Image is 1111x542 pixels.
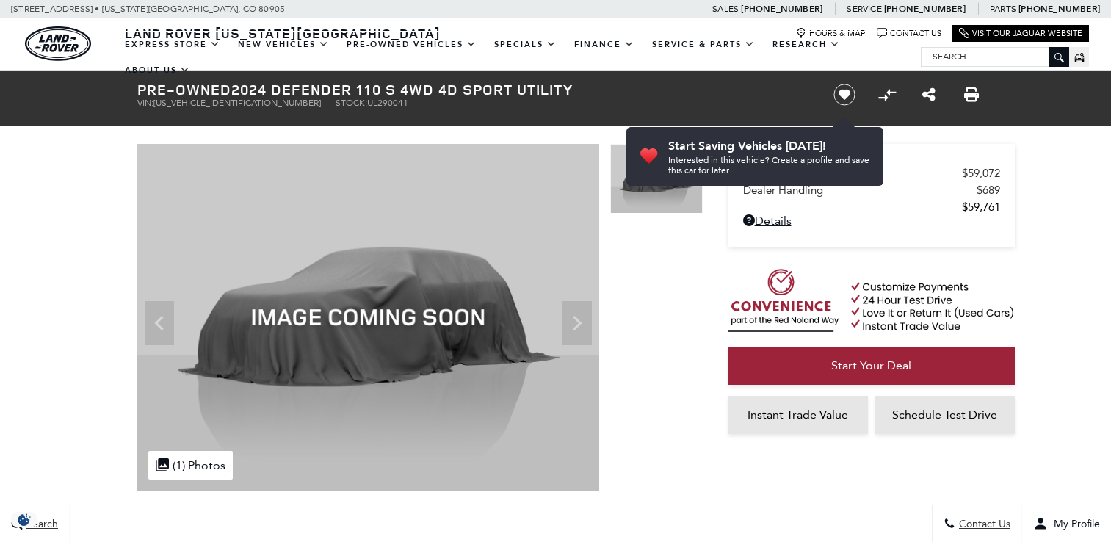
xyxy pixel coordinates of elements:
[148,451,233,480] div: (1) Photos
[1022,505,1111,542] button: Open user profile menu
[748,408,848,422] span: Instant Trade Value
[712,4,739,14] span: Sales
[25,26,91,61] a: land-rover
[116,57,199,83] a: About Us
[643,32,764,57] a: Service & Parts
[964,86,979,104] a: Print this Pre-Owned 2024 Defender 110 S 4WD 4D Sport Utility
[990,4,1016,14] span: Parts
[743,200,1000,214] a: $59,761
[137,82,809,98] h1: 2024 Defender 110 S 4WD 4D Sport Utility
[831,358,911,372] span: Start Your Deal
[728,396,868,434] a: Instant Trade Value
[336,98,367,108] span: Stock:
[137,98,153,108] span: VIN:
[125,24,441,42] span: Land Rover [US_STATE][GEOGRAPHIC_DATA]
[367,98,408,108] span: UL290041
[610,144,703,214] img: Used 2024 Fuji White Land Rover S image 1
[876,84,898,106] button: Compare vehicle
[764,32,849,57] a: Research
[1018,3,1100,15] a: [PHONE_NUMBER]
[485,32,565,57] a: Specials
[743,184,977,197] span: Dealer Handling
[7,512,41,527] section: Click to Open Cookie Consent Modal
[11,4,285,14] a: [STREET_ADDRESS] • [US_STATE][GEOGRAPHIC_DATA], CO 80905
[116,32,229,57] a: EXPRESS STORE
[116,24,449,42] a: Land Rover [US_STATE][GEOGRAPHIC_DATA]
[741,3,822,15] a: [PHONE_NUMBER]
[955,518,1010,530] span: Contact Us
[877,28,941,39] a: Contact Us
[892,408,997,422] span: Schedule Test Drive
[962,167,1000,180] span: $59,072
[884,3,966,15] a: [PHONE_NUMBER]
[875,396,1015,434] a: Schedule Test Drive
[743,214,1000,228] a: Details
[743,167,962,180] span: Retailer Selling Price
[7,512,41,527] img: Opt-Out Icon
[959,28,1082,39] a: Visit Our Jaguar Website
[137,79,231,99] strong: Pre-Owned
[229,32,338,57] a: New Vehicles
[338,32,485,57] a: Pre-Owned Vehicles
[743,167,1000,180] a: Retailer Selling Price $59,072
[922,86,936,104] a: Share this Pre-Owned 2024 Defender 110 S 4WD 4D Sport Utility
[728,347,1015,385] a: Start Your Deal
[153,98,321,108] span: [US_VEHICLE_IDENTIFICATION_NUMBER]
[977,184,1000,197] span: $689
[1048,518,1100,530] span: My Profile
[565,32,643,57] a: Finance
[116,32,921,83] nav: Main Navigation
[828,83,861,106] button: Save vehicle
[137,144,599,491] img: Used 2024 Fuji White Land Rover S image 1
[847,4,881,14] span: Service
[25,26,91,61] img: Land Rover
[922,48,1068,65] input: Search
[962,200,1000,214] span: $59,761
[743,184,1000,197] a: Dealer Handling $689
[796,28,866,39] a: Hours & Map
